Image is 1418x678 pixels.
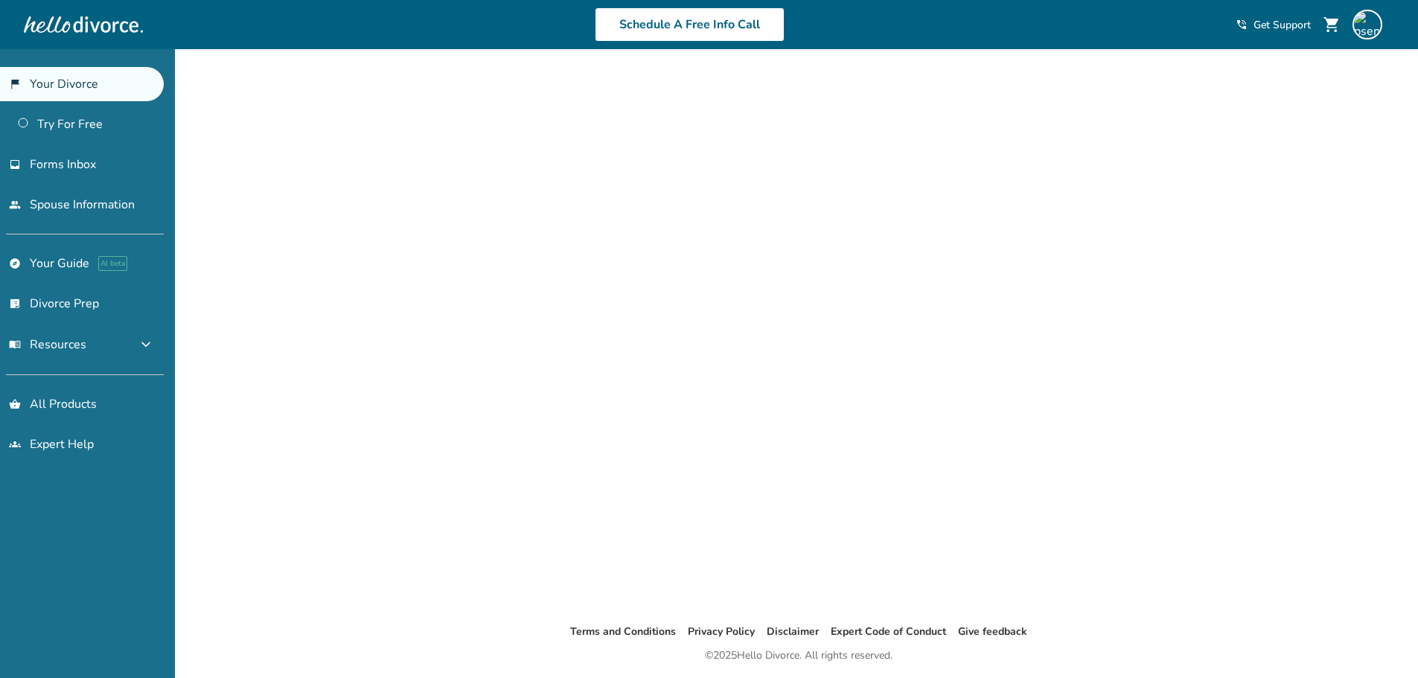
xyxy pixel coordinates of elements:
div: © 2025 Hello Divorce. All rights reserved. [705,647,892,665]
span: expand_more [137,336,155,354]
a: Schedule A Free Info Call [595,7,785,42]
a: Privacy Policy [688,624,755,639]
span: shopping_basket [9,398,21,410]
span: Resources [9,336,86,353]
img: psengar005@gmail.com [1352,10,1382,39]
a: Terms and Conditions [570,624,676,639]
a: Expert Code of Conduct [831,624,946,639]
span: groups [9,438,21,450]
span: Forms Inbox [30,156,96,173]
span: list_alt_check [9,298,21,310]
span: phone_in_talk [1236,19,1248,31]
li: Give feedback [958,623,1027,641]
span: explore [9,258,21,269]
span: AI beta [98,256,127,271]
li: Disclaimer [767,623,819,641]
span: menu_book [9,339,21,351]
a: phone_in_talkGet Support [1236,18,1311,32]
span: people [9,199,21,211]
span: flag_2 [9,78,21,90]
span: inbox [9,159,21,170]
span: shopping_cart [1323,16,1341,33]
span: Get Support [1253,18,1311,32]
